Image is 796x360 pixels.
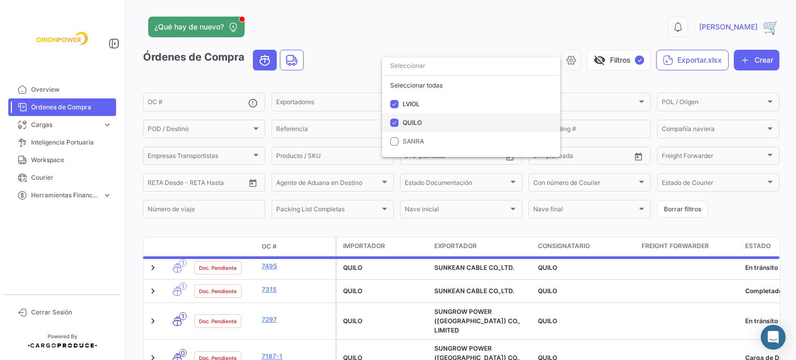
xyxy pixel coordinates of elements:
[382,56,560,75] input: dropdown search
[382,76,560,95] div: Seleccionar todas
[761,325,786,350] div: Abrir Intercom Messenger
[403,137,424,145] span: SANRA
[403,100,420,108] span: LVIOL
[403,119,422,126] span: QUILO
